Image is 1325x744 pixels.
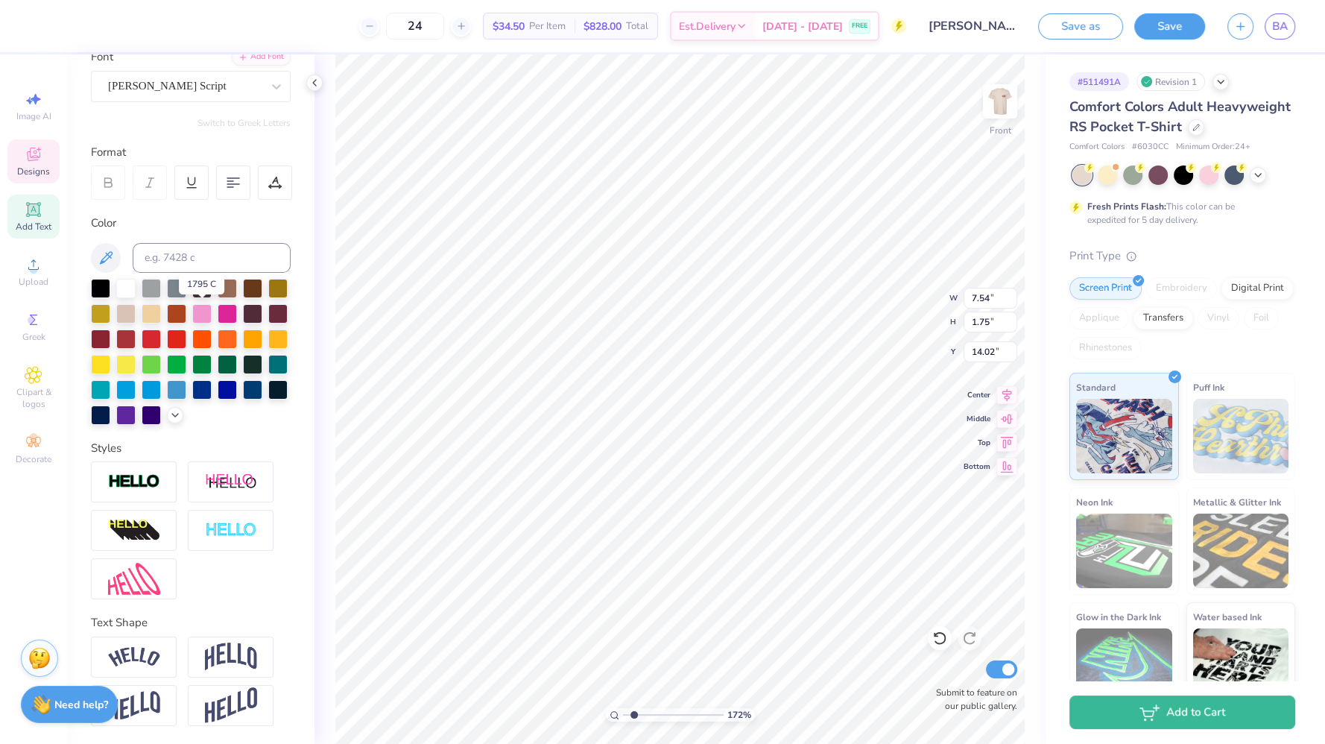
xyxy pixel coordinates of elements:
[1076,379,1116,395] span: Standard
[197,117,291,129] button: Switch to Greek Letters
[917,11,1027,41] input: Untitled Design
[1038,13,1123,40] button: Save as
[1069,72,1129,91] div: # 511491A
[1193,494,1281,510] span: Metallic & Glitter Ink
[762,19,843,34] span: [DATE] - [DATE]
[928,686,1017,713] label: Submit to feature on our public gallery.
[54,698,108,712] strong: Need help?
[19,276,48,288] span: Upload
[679,19,736,34] span: Est. Delivery
[108,563,160,595] img: Free Distort
[1272,18,1288,35] span: BA
[1176,141,1250,154] span: Minimum Order: 24 +
[1134,13,1205,40] button: Save
[1244,307,1279,330] div: Foil
[1069,98,1291,136] span: Comfort Colors Adult Heavyweight RS Pocket T-Shirt
[1069,248,1295,265] div: Print Type
[16,110,51,122] span: Image AI
[1133,307,1193,330] div: Transfers
[1193,379,1224,395] span: Puff Ink
[108,473,160,491] img: Stroke
[964,390,990,400] span: Center
[232,48,291,66] div: Add Font
[1193,399,1289,473] img: Puff Ink
[108,647,160,667] img: Arc
[1069,696,1295,729] button: Add to Cart
[852,21,867,31] span: FREE
[1069,277,1142,300] div: Screen Print
[1221,277,1294,300] div: Digital Print
[1076,514,1172,588] img: Neon Ink
[727,708,751,722] span: 172 %
[1132,141,1169,154] span: # 6030CC
[1198,307,1239,330] div: Vinyl
[964,414,990,424] span: Middle
[91,614,291,631] div: Text Shape
[1076,628,1172,703] img: Glow in the Dark Ink
[7,386,60,410] span: Clipart & logos
[16,453,51,465] span: Decorate
[1193,628,1289,703] img: Water based Ink
[1193,609,1262,625] span: Water based Ink
[1087,200,1271,227] div: This color can be expedited for 5 day delivery.
[1087,201,1166,212] strong: Fresh Prints Flash:
[91,144,292,161] div: Format
[990,124,1011,137] div: Front
[1265,13,1295,40] a: BA
[205,473,257,491] img: Shadow
[205,522,257,539] img: Negative Space
[584,19,622,34] span: $828.00
[529,19,566,34] span: Per Item
[493,19,525,34] span: $34.50
[386,13,444,40] input: – –
[22,331,45,343] span: Greek
[626,19,648,34] span: Total
[108,691,160,720] img: Flag
[91,215,291,232] div: Color
[205,687,257,724] img: Rise
[91,48,113,66] label: Font
[133,243,291,273] input: e.g. 7428 c
[1136,72,1205,91] div: Revision 1
[1069,337,1142,359] div: Rhinestones
[964,438,990,448] span: Top
[91,440,291,457] div: Styles
[1193,514,1289,588] img: Metallic & Glitter Ink
[16,221,51,233] span: Add Text
[1076,399,1172,473] img: Standard
[1076,609,1161,625] span: Glow in the Dark Ink
[108,519,160,543] img: 3d Illusion
[1069,307,1129,330] div: Applique
[1069,141,1125,154] span: Comfort Colors
[179,274,224,294] div: 1795 C
[1076,494,1113,510] span: Neon Ink
[17,165,50,177] span: Designs
[964,461,990,472] span: Bottom
[1146,277,1217,300] div: Embroidery
[205,643,257,671] img: Arch
[985,86,1015,116] img: Front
